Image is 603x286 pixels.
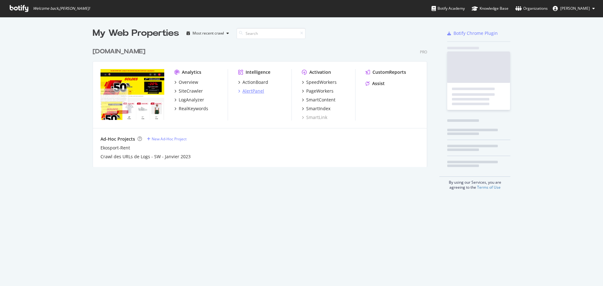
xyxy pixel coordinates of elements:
[372,80,385,87] div: Assist
[309,69,331,75] div: Activation
[515,5,548,12] div: Organizations
[182,69,201,75] div: Analytics
[420,49,427,55] div: Pro
[447,30,498,36] a: Botify Chrome Plugin
[454,30,498,36] div: Botify Chrome Plugin
[366,80,385,87] a: Assist
[174,88,203,94] a: SiteCrawler
[93,40,432,167] div: grid
[306,105,330,112] div: SmartIndex
[432,5,465,12] div: Botify Academy
[179,88,203,94] div: SiteCrawler
[193,31,224,35] div: Most recent crawl
[306,79,337,85] div: SpeedWorkers
[477,185,501,190] a: Terms of Use
[174,105,208,112] a: RealKeywords
[174,79,198,85] a: Overview
[179,79,198,85] div: Overview
[548,3,600,13] button: [PERSON_NAME]
[302,79,337,85] a: SpeedWorkers
[472,5,508,12] div: Knowledge Base
[184,28,231,38] button: Most recent crawl
[242,88,264,94] div: AlertPanel
[302,114,327,121] a: SmartLink
[179,97,204,103] div: LogAnalyzer
[238,88,264,94] a: AlertPanel
[306,88,334,94] div: PageWorkers
[100,154,191,160] a: Crawl des URLs de Logs - SW - Janvier 2023
[560,6,590,11] span: Kiszlo David
[179,105,208,112] div: RealKeywords
[238,79,268,85] a: ActionBoard
[236,28,306,39] input: Search
[246,69,270,75] div: Intelligence
[302,97,335,103] a: SmartContent
[174,97,204,103] a: LogAnalyzer
[93,47,148,56] a: [DOMAIN_NAME]
[100,136,135,142] div: Ad-Hoc Projects
[100,145,130,151] a: Ekosport-Rent
[100,69,164,120] img: sport2000.fr
[366,69,406,75] a: CustomReports
[306,97,335,103] div: SmartContent
[33,6,90,11] span: Welcome back, [PERSON_NAME] !
[152,136,187,142] div: New Ad-Hoc Project
[302,105,330,112] a: SmartIndex
[93,47,145,56] div: [DOMAIN_NAME]
[242,79,268,85] div: ActionBoard
[302,88,334,94] a: PageWorkers
[147,136,187,142] a: New Ad-Hoc Project
[93,27,179,40] div: My Web Properties
[372,69,406,75] div: CustomReports
[439,176,510,190] div: By using our Services, you are agreeing to the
